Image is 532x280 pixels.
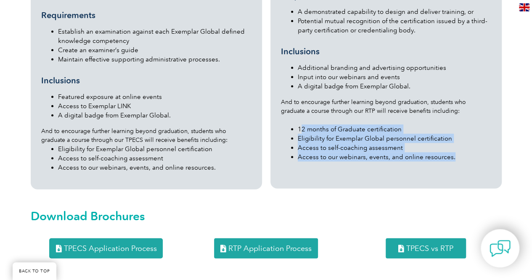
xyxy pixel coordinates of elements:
[406,245,453,252] span: TPECS vs RTP
[58,55,251,64] li: Maintain effective supporting administrative processes.
[49,238,163,259] a: TPECS Application Process
[386,238,466,259] a: TPECS vs RTP
[13,262,56,280] a: BACK TO TOP
[31,209,502,223] h2: Download Brochures
[58,163,251,172] li: Access to our webinars, events, and online resources.
[58,45,251,55] li: Create an examiner’s guide
[298,16,491,35] li: Potential mutual recognition of the certification issued by a third-party certification or creden...
[41,10,251,21] h3: Requirements
[519,3,529,11] img: en
[298,82,491,91] li: A digital badge from Exemplar Global.
[298,72,491,82] li: Input into our webinars and events
[214,238,318,259] a: RTP Application Process
[58,144,251,154] li: Eligibility for Exemplar Global personnel certification
[64,245,156,252] span: TPECS Application Process
[58,92,251,101] li: Featured exposure at online events
[298,7,491,16] li: A demonstrated capability to design and deliver training, or
[228,245,312,252] span: RTP Application Process
[58,154,251,163] li: Access to self-coaching assessment
[41,75,251,86] h3: Inclusions
[490,238,511,259] img: contact-chat.png
[298,152,491,162] li: Access to our webinars, events, and online resources.
[281,46,491,57] h3: Inclusions
[298,134,491,143] li: Eligibility for Exemplar Global personnel certification
[298,143,491,152] li: Access to self-coaching assessment
[298,125,491,134] li: 12 months of Graduate certification
[58,111,251,120] li: A digital badge from Exemplar Global.
[298,63,491,72] li: Additional branding and advertising opportunities
[58,27,251,45] li: Establish an examination against each Exemplar Global defined knowledge competency
[58,101,251,111] li: Access to Exemplar LINK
